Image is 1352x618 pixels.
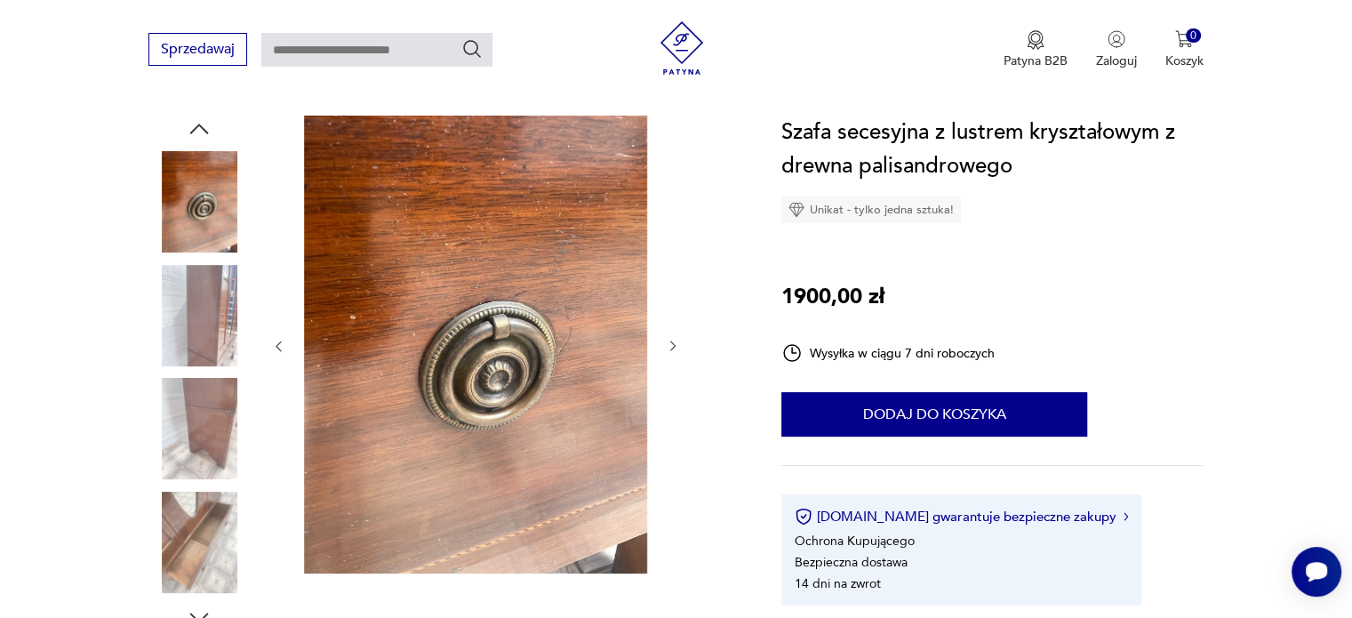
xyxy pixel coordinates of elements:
img: Ikona medalu [1027,30,1044,50]
img: Zdjęcie produktu Szafa secesyjna z lustrem kryształowym z drewna palisandrowego [148,378,250,479]
img: Ikona koszyka [1175,30,1193,48]
img: Zdjęcie produktu Szafa secesyjna z lustrem kryształowym z drewna palisandrowego [304,116,647,574]
h1: Szafa secesyjna z lustrem kryształowym z drewna palisandrowego [781,116,1204,183]
img: Ikona certyfikatu [795,508,812,526]
li: Ochrona Kupującego [795,533,915,550]
li: Bezpieczna dostawa [795,554,908,571]
p: 1900,00 zł [781,280,884,314]
button: Szukaj [461,38,483,60]
div: 0 [1186,28,1201,44]
img: Zdjęcie produktu Szafa secesyjna z lustrem kryształowym z drewna palisandrowego [148,492,250,593]
button: Patyna B2B [1004,30,1068,69]
button: Zaloguj [1096,30,1137,69]
img: Patyna - sklep z meblami i dekoracjami vintage [655,21,708,75]
p: Koszyk [1165,52,1204,69]
div: Unikat - tylko jedna sztuka! [781,197,961,223]
button: [DOMAIN_NAME] gwarantuje bezpieczne zakupy [795,508,1128,526]
p: Zaloguj [1096,52,1137,69]
a: Sprzedawaj [148,44,247,57]
button: Sprzedawaj [148,33,247,66]
iframe: Smartsupp widget button [1292,547,1341,597]
div: Wysyłka w ciągu 7 dni roboczych [781,342,995,364]
img: Ikona diamentu [788,202,804,218]
img: Zdjęcie produktu Szafa secesyjna z lustrem kryształowym z drewna palisandrowego [148,265,250,366]
a: Ikona medaluPatyna B2B [1004,30,1068,69]
img: Ikona strzałki w prawo [1124,512,1129,521]
button: 0Koszyk [1165,30,1204,69]
img: Ikonka użytkownika [1108,30,1125,48]
button: Dodaj do koszyka [781,392,1087,437]
li: 14 dni na zwrot [795,575,881,592]
img: Zdjęcie produktu Szafa secesyjna z lustrem kryształowym z drewna palisandrowego [148,151,250,253]
p: Patyna B2B [1004,52,1068,69]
